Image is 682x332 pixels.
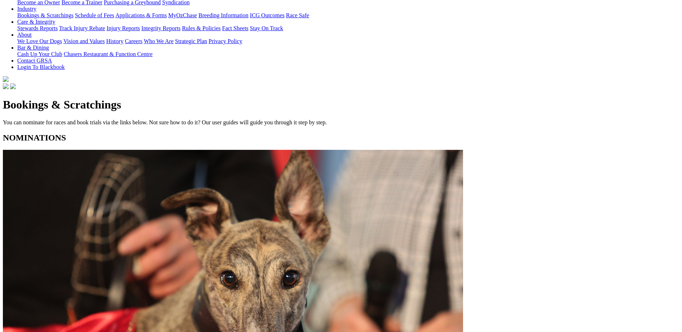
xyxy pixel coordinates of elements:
a: Cash Up Your Club [17,51,62,57]
a: History [106,38,123,44]
a: Track Injury Rebate [59,25,105,31]
a: Rules & Policies [182,25,221,31]
div: Care & Integrity [17,25,679,32]
p: You can nominate for races and book trials via the links below. Not sure how to do it? Our user g... [3,119,679,126]
a: Bookings & Scratchings [17,12,73,18]
a: About [17,32,32,38]
div: Bar & Dining [17,51,679,57]
a: Care & Integrity [17,19,55,25]
a: Careers [125,38,142,44]
a: Stewards Reports [17,25,58,31]
a: ICG Outcomes [250,12,284,18]
a: Chasers Restaurant & Function Centre [64,51,152,57]
a: Strategic Plan [175,38,207,44]
img: twitter.svg [10,83,16,89]
a: Injury Reports [106,25,140,31]
a: Industry [17,6,36,12]
h1: Bookings & Scratchings [3,98,679,111]
a: Vision and Values [63,38,105,44]
img: facebook.svg [3,83,9,89]
a: Breeding Information [198,12,248,18]
a: Schedule of Fees [75,12,114,18]
a: Login To Blackbook [17,64,65,70]
a: MyOzChase [168,12,197,18]
a: Applications & Forms [115,12,167,18]
a: Bar & Dining [17,45,49,51]
a: Fact Sheets [222,25,248,31]
a: Stay On Track [250,25,283,31]
img: logo-grsa-white.png [3,76,9,82]
a: Who We Are [144,38,174,44]
a: Privacy Policy [209,38,242,44]
div: About [17,38,679,45]
div: Industry [17,12,679,19]
a: Race Safe [286,12,309,18]
a: Contact GRSA [17,57,52,64]
h2: NOMINATIONS [3,133,679,143]
a: We Love Our Dogs [17,38,62,44]
a: Integrity Reports [141,25,180,31]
